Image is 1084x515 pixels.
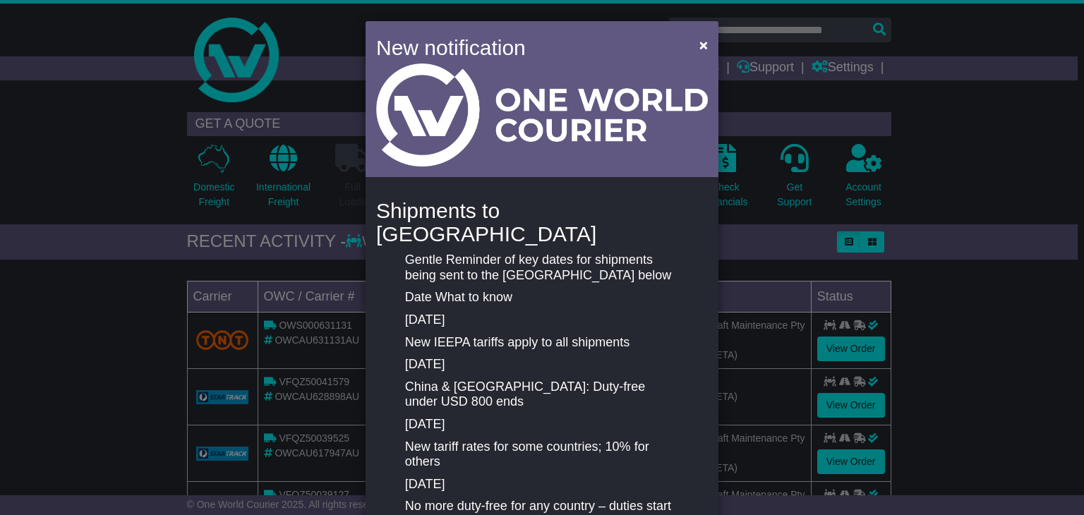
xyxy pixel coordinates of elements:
p: [DATE] [405,313,679,328]
p: Gentle Reminder of key dates for shipments being sent to the [GEOGRAPHIC_DATA] below [405,253,679,283]
p: China & [GEOGRAPHIC_DATA]: Duty-free under USD 800 ends [405,380,679,410]
p: [DATE] [405,477,679,492]
button: Close [692,30,715,59]
span: × [699,37,708,53]
p: New tariff rates for some countries; 10% for others [405,440,679,470]
p: [DATE] [405,357,679,372]
h4: Shipments to [GEOGRAPHIC_DATA] [376,199,708,246]
img: Light [376,63,708,166]
p: New IEEPA tariffs apply to all shipments [405,335,679,351]
h4: New notification [376,32,679,63]
p: [DATE] [405,417,679,432]
p: Date What to know [405,290,679,305]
